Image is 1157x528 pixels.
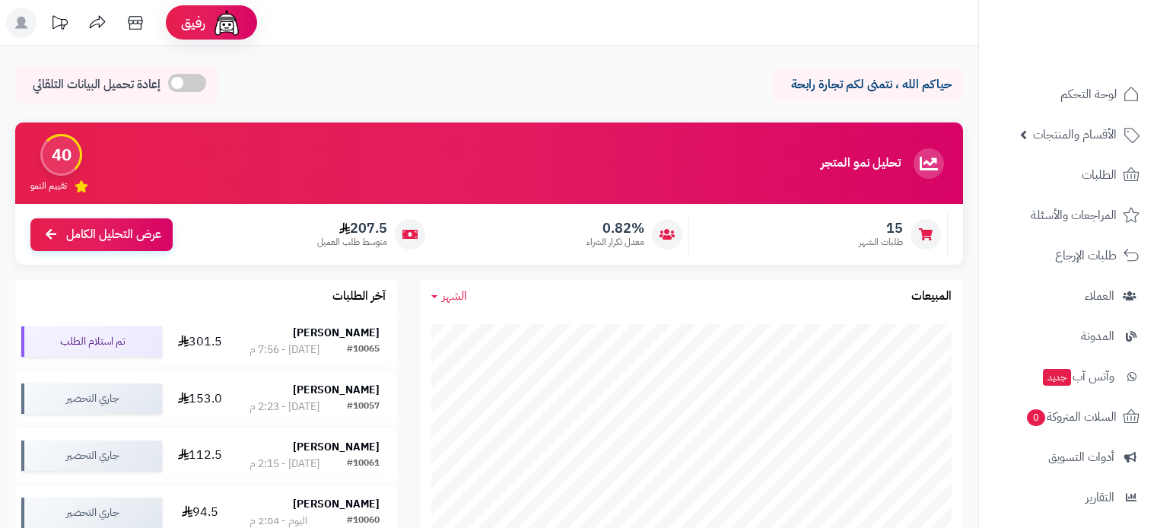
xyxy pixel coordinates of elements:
[30,218,173,251] a: عرض التحليل الكامل
[30,180,67,192] span: تقييم النمو
[250,456,319,472] div: [DATE] - 2:15 م
[168,371,232,427] td: 153.0
[1081,326,1114,347] span: المدونة
[181,14,205,32] span: رفيق
[784,76,952,94] p: حياكم الله ، نتمنى لكم تجارة رابحة
[431,288,467,305] a: الشهر
[1055,245,1117,266] span: طلبات الإرجاع
[317,220,387,237] span: 207.5
[859,236,903,249] span: طلبات الشهر
[988,399,1148,435] a: السلات المتروكة0
[859,220,903,237] span: 15
[40,8,78,42] a: تحديثات المنصة
[988,358,1148,395] a: وآتس آبجديد
[1027,409,1045,426] span: 0
[1082,164,1117,186] span: الطلبات
[293,382,380,398] strong: [PERSON_NAME]
[250,342,319,358] div: [DATE] - 7:56 م
[66,226,161,243] span: عرض التحليل الكامل
[1060,84,1117,105] span: لوحة التحكم
[1043,369,1071,386] span: جديد
[293,439,380,455] strong: [PERSON_NAME]
[21,498,162,528] div: جاري التحضير
[21,441,162,471] div: جاري التحضير
[821,157,901,170] h3: تحليل نمو المتجر
[988,197,1148,234] a: المراجعات والأسئلة
[1025,406,1117,428] span: السلات المتروكة
[1048,447,1114,468] span: أدوات التسويق
[347,456,380,472] div: #10061
[1085,487,1114,508] span: التقارير
[988,479,1148,516] a: التقارير
[21,383,162,414] div: جاري التحضير
[586,220,644,237] span: 0.82%
[988,318,1148,355] a: المدونة
[168,428,232,484] td: 112.5
[988,278,1148,314] a: العملاء
[988,157,1148,193] a: الطلبات
[1041,366,1114,387] span: وآتس آب
[33,76,161,94] span: إعادة تحميل البيانات التلقائي
[911,290,952,304] h3: المبيعات
[317,236,387,249] span: متوسط طلب العميل
[211,8,242,38] img: ai-face.png
[293,496,380,512] strong: [PERSON_NAME]
[293,325,380,341] strong: [PERSON_NAME]
[442,287,467,305] span: الشهر
[1085,285,1114,307] span: العملاء
[988,237,1148,274] a: طلبات الإرجاع
[586,236,644,249] span: معدل تكرار الشراء
[332,290,386,304] h3: آخر الطلبات
[988,76,1148,113] a: لوحة التحكم
[347,399,380,415] div: #10057
[168,313,232,370] td: 301.5
[250,399,319,415] div: [DATE] - 2:23 م
[988,439,1148,476] a: أدوات التسويق
[1033,124,1117,145] span: الأقسام والمنتجات
[1031,205,1117,226] span: المراجعات والأسئلة
[21,326,162,357] div: تم استلام الطلب
[347,342,380,358] div: #10065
